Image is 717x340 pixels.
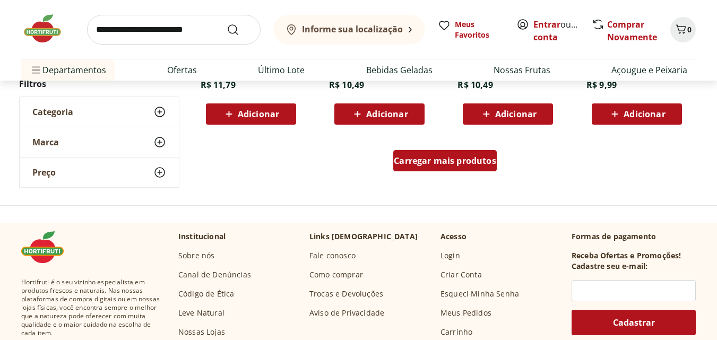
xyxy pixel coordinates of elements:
[438,19,504,40] a: Meus Favoritos
[607,19,657,43] a: Comprar Novamente
[206,103,296,125] button: Adicionar
[440,231,467,242] p: Acesso
[592,103,682,125] button: Adicionar
[227,23,252,36] button: Submit Search
[273,15,425,45] button: Informe sua localização
[463,103,553,125] button: Adicionar
[393,150,497,176] a: Carregar mais produtos
[178,269,251,280] a: Canal de Denúncias
[32,137,59,147] span: Marca
[572,310,696,335] button: Cadastrar
[533,19,592,43] a: Criar conta
[440,327,472,337] a: Carrinho
[178,250,214,261] a: Sobre nós
[309,289,383,299] a: Trocas e Devoluções
[21,13,74,45] img: Hortifruti
[366,110,408,118] span: Adicionar
[624,110,665,118] span: Adicionar
[495,110,537,118] span: Adicionar
[309,308,384,318] a: Aviso de Privacidade
[670,17,696,42] button: Carrinho
[440,289,519,299] a: Esqueci Minha Senha
[457,79,493,91] span: R$ 10,49
[238,110,279,118] span: Adicionar
[366,64,433,76] a: Bebidas Geladas
[178,327,225,337] a: Nossas Lojas
[533,19,560,30] a: Entrar
[21,231,74,263] img: Hortifruti
[455,19,504,40] span: Meus Favoritos
[32,107,73,117] span: Categoria
[32,167,56,178] span: Preço
[329,79,364,91] span: R$ 10,49
[334,103,425,125] button: Adicionar
[167,64,197,76] a: Ofertas
[20,158,179,187] button: Preço
[533,18,581,43] span: ou
[309,250,356,261] a: Fale conosco
[21,278,161,337] span: Hortifruti é o seu vizinho especialista em produtos frescos e naturais. Nas nossas plataformas de...
[613,318,655,327] span: Cadastrar
[178,231,226,242] p: Institucional
[20,97,179,127] button: Categoria
[19,73,179,94] h2: Filtros
[611,64,687,76] a: Açougue e Peixaria
[572,250,681,261] h3: Receba Ofertas e Promoções!
[687,24,692,34] span: 0
[178,289,234,299] a: Código de Ética
[87,15,261,45] input: search
[30,57,42,83] button: Menu
[309,269,363,280] a: Como comprar
[394,156,496,165] span: Carregar mais produtos
[178,308,224,318] a: Leve Natural
[440,250,460,261] a: Login
[572,261,647,272] h3: Cadastre seu e-mail:
[302,23,403,35] b: Informe sua localização
[440,308,491,318] a: Meus Pedidos
[258,64,305,76] a: Último Lote
[201,79,236,91] span: R$ 11,79
[309,231,418,242] p: Links [DEMOGRAPHIC_DATA]
[30,57,106,83] span: Departamentos
[20,127,179,157] button: Marca
[572,231,696,242] p: Formas de pagamento
[440,269,482,280] a: Criar Conta
[494,64,550,76] a: Nossas Frutas
[586,79,617,91] span: R$ 9,99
